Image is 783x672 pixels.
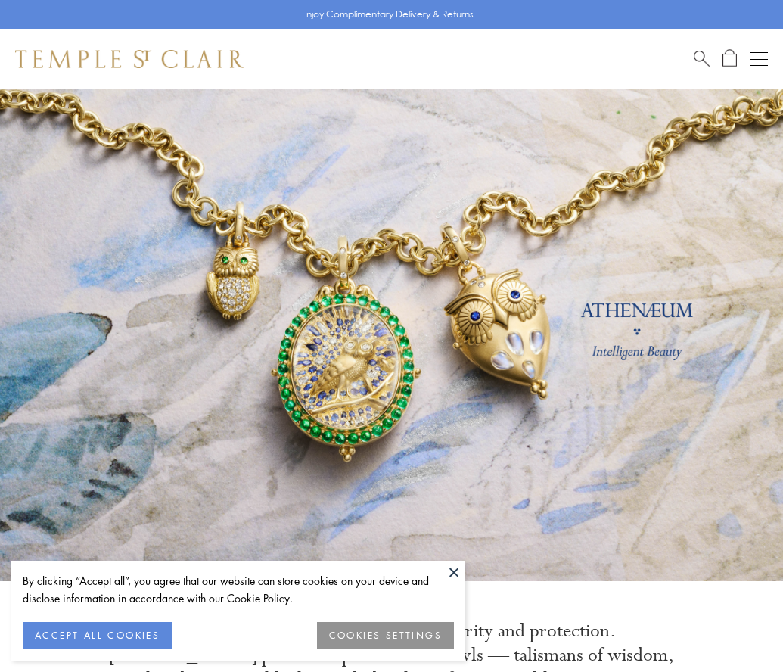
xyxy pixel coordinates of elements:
[15,50,244,68] img: Temple St. Clair
[750,50,768,68] button: Open navigation
[23,572,454,607] div: By clicking “Accept all”, you agree that our website can store cookies on your device and disclos...
[317,622,454,649] button: COOKIES SETTINGS
[722,49,737,68] a: Open Shopping Bag
[302,7,474,22] p: Enjoy Complimentary Delivery & Returns
[694,49,710,68] a: Search
[23,622,172,649] button: ACCEPT ALL COOKIES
